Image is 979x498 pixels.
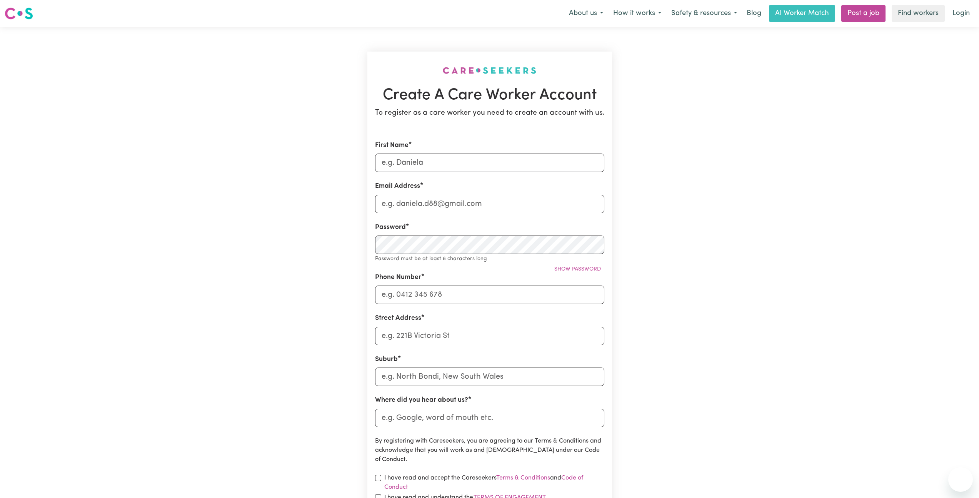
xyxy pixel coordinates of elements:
small: Password must be at least 8 characters long [375,256,487,262]
p: By registering with Careseekers, you are agreeing to our Terms & Conditions and acknowledge that ... [375,436,604,464]
button: Show password [551,263,604,275]
a: Code of Conduct [384,475,583,490]
input: e.g. Google, word of mouth etc. [375,409,604,427]
a: Login [948,5,974,22]
h1: Create A Care Worker Account [375,86,604,105]
label: I have read and accept the Careseekers and [384,473,604,492]
label: Suburb [375,354,398,364]
input: e.g. Daniela [375,154,604,172]
img: Careseekers logo [5,7,33,20]
label: Phone Number [375,272,421,282]
label: Where did you hear about us? [375,395,468,405]
label: Email Address [375,181,420,191]
label: Password [375,222,406,232]
a: Post a job [841,5,886,22]
button: About us [564,5,608,22]
span: Show password [554,266,601,272]
label: Street Address [375,313,421,323]
iframe: Button to launch messaging window [948,467,973,492]
input: e.g. North Bondi, New South Wales [375,368,604,386]
button: Safety & resources [666,5,742,22]
input: e.g. 221B Victoria St [375,327,604,345]
button: How it works [608,5,666,22]
a: Find workers [892,5,945,22]
p: To register as a care worker you need to create an account with us. [375,108,604,119]
a: Blog [742,5,766,22]
a: Terms & Conditions [496,475,550,481]
input: e.g. daniela.d88@gmail.com [375,195,604,213]
a: Careseekers logo [5,5,33,22]
a: AI Worker Match [769,5,835,22]
input: e.g. 0412 345 678 [375,286,604,304]
label: First Name [375,140,409,150]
